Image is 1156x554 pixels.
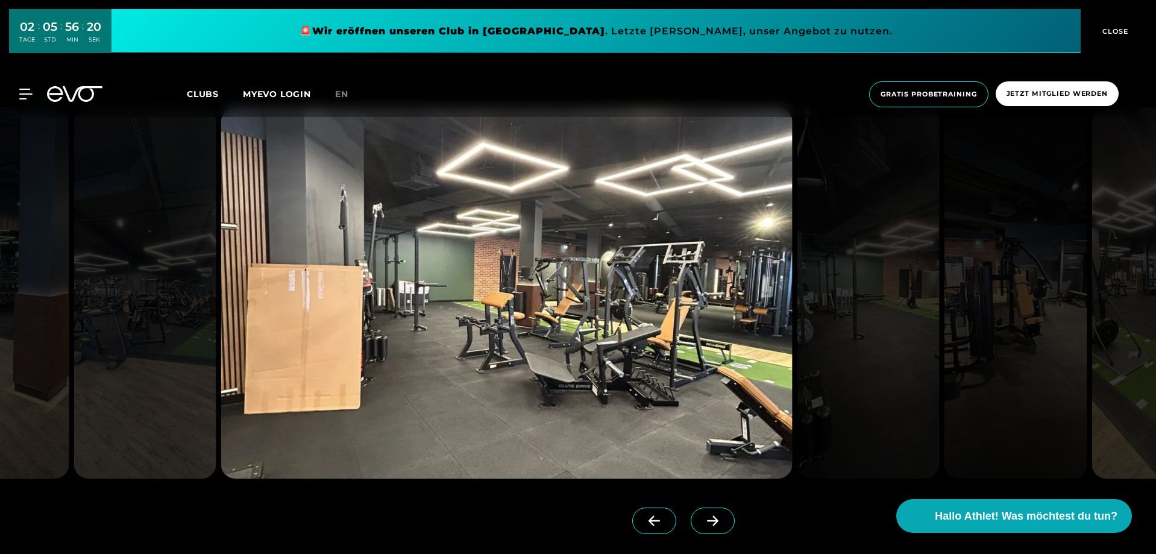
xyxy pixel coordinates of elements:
div: MIN [65,36,79,44]
a: Jetzt Mitglied werden [992,81,1122,107]
span: Jetzt Mitglied werden [1007,89,1108,99]
div: : [60,19,62,51]
img: evofitness [221,107,792,479]
div: 56 [65,18,79,36]
a: Clubs [187,88,243,99]
img: evofitness [74,107,216,479]
a: MYEVO LOGIN [243,89,311,99]
div: STD [43,36,57,44]
div: SEK [87,36,101,44]
div: TAGE [19,36,35,44]
div: 20 [87,18,101,36]
span: Hallo Athlet! Was möchtest du tun? [935,508,1117,524]
div: 05 [43,18,57,36]
div: : [82,19,84,51]
img: evofitness [944,107,1087,479]
span: CLOSE [1099,26,1129,37]
div: 02 [19,18,35,36]
button: Hallo Athlet! Was möchtest du tun? [896,499,1132,533]
span: Clubs [187,89,219,99]
button: CLOSE [1081,9,1147,53]
img: evofitness [797,107,940,479]
span: Gratis Probetraining [881,89,977,99]
span: en [335,89,348,99]
a: en [335,87,363,101]
a: Gratis Probetraining [865,81,992,107]
div: : [38,19,40,51]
